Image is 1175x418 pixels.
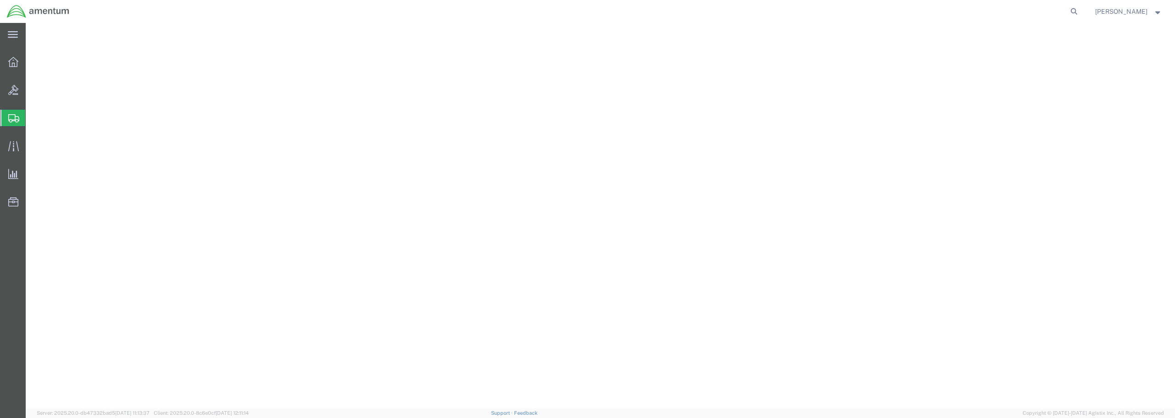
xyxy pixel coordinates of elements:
span: [DATE] 11:13:37 [115,410,150,416]
span: Copyright © [DATE]-[DATE] Agistix Inc., All Rights Reserved [1023,409,1164,417]
button: [PERSON_NAME] [1095,6,1163,17]
iframe: FS Legacy Container [26,23,1175,408]
a: Feedback [514,410,537,416]
a: Support [491,410,514,416]
img: logo [6,5,70,18]
span: Derrick Gory [1095,6,1147,17]
span: Server: 2025.20.0-db47332bad5 [37,410,150,416]
span: [DATE] 12:11:14 [216,410,249,416]
span: Client: 2025.20.0-8c6e0cf [154,410,249,416]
